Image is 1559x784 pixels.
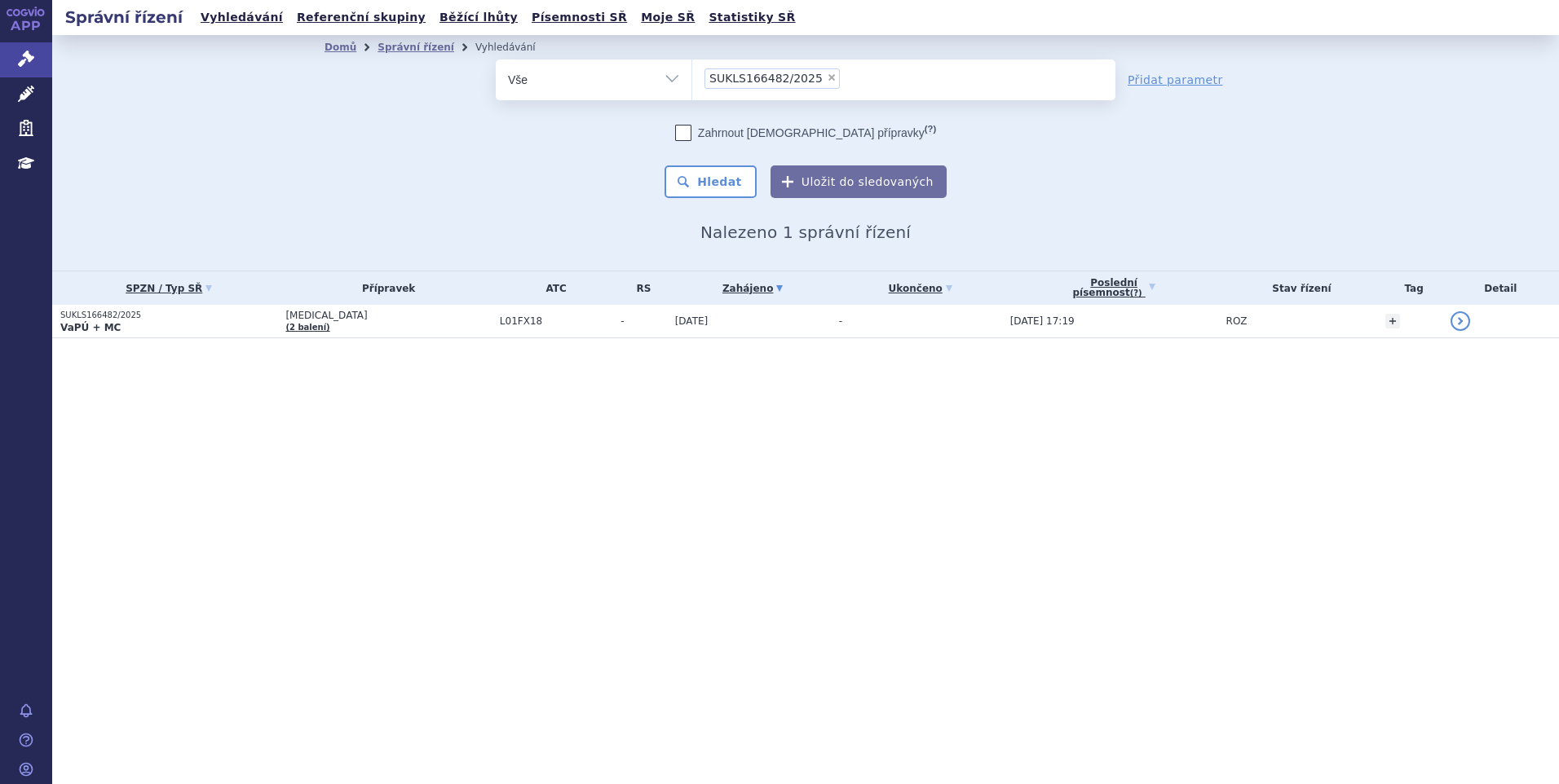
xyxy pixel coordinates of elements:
th: Přípravek [277,271,491,305]
label: Zahrnout [DEMOGRAPHIC_DATA] přípravky [675,125,936,141]
strong: VaPÚ + MC [60,322,121,333]
a: Běžící lhůty [435,7,523,29]
a: + [1385,314,1400,328]
span: SUKLS166482/2025 [709,73,823,84]
abbr: (?) [1130,288,1142,298]
th: RS [612,271,666,305]
a: (2 balení) [285,323,329,332]
a: detail [1451,311,1470,331]
a: Domů [325,42,356,53]
span: × [827,73,837,82]
span: - [621,315,666,327]
h2: Správní řízení [52,6,196,29]
abbr: (?) [925,124,936,134]
a: Písemnosti SŘ [527,7,632,29]
a: Statistiky SŘ [704,7,800,29]
a: SPZN / Typ SŘ [60,277,277,300]
li: Vyhledávání [475,35,557,59]
a: Vyhledávání [196,7,288,29]
span: - [839,315,842,327]
input: SUKLS166482/2025 [845,68,854,88]
span: [DATE] [675,315,709,327]
button: Hledat [665,165,757,198]
span: Nalezeno 1 správní řízení [700,222,911,242]
th: Tag [1377,271,1442,305]
a: Správní řízení [378,42,454,53]
th: Stav řízení [1218,271,1378,305]
button: Uložit do sledovaných [771,165,947,198]
span: L01FX18 [500,315,612,327]
th: Detail [1442,271,1559,305]
a: Referenční skupiny [292,7,431,29]
a: Moje SŘ [636,7,700,29]
th: ATC [492,271,612,305]
span: [MEDICAL_DATA] [285,310,491,321]
p: SUKLS166482/2025 [60,310,277,321]
a: Ukončeno [839,277,1002,300]
span: [DATE] 17:19 [1010,315,1075,327]
a: Přidat parametr [1128,72,1223,88]
span: ROZ [1226,315,1248,327]
a: Poslednípísemnost(?) [1010,271,1218,305]
a: Zahájeno [675,277,831,300]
